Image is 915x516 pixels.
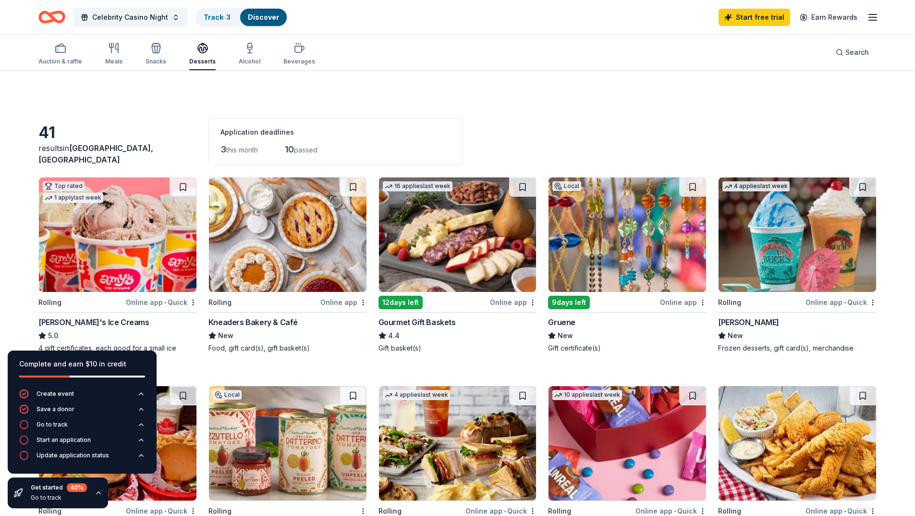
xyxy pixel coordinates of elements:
div: 16 applies last week [383,181,452,191]
span: Search [845,47,869,58]
a: Image for Kneaders Bakery & CaféRollingOnline appKneaders Bakery & CaféNewFood, gift card(s), gif... [208,177,367,353]
span: • [504,507,506,515]
div: Rolling [208,297,232,308]
div: Start an application [37,436,91,444]
div: Online app [660,296,707,308]
div: 40 % [67,483,87,492]
span: • [164,299,166,306]
button: Update application status [19,451,145,466]
div: 41 [38,123,197,142]
a: Start free trial [719,9,790,26]
img: Image for Kneaders Bakery & Café [209,177,366,292]
div: Create event [37,390,74,398]
div: Gift certificate(s) [548,343,707,353]
span: • [844,507,846,515]
button: Start an application [19,435,145,451]
a: Earn Rewards [794,9,863,26]
div: Frozen desserts, gift card(s), merchandise [718,343,877,353]
div: Update application status [37,452,109,459]
img: Image for UnReal Candy [549,386,706,501]
div: [PERSON_NAME] [718,316,779,328]
img: Image for Bahama Buck's [719,177,876,292]
span: • [164,507,166,515]
div: Gourmet Gift Baskets [378,316,456,328]
div: Get started [31,483,87,492]
img: Image for McAlister's Deli [379,386,537,501]
button: Celebrity Casino Night [73,8,187,27]
div: [PERSON_NAME]'s Ice Creams [38,316,149,328]
span: passed [294,146,317,154]
div: Application deadlines [220,126,451,138]
span: 10 [285,144,294,154]
img: Image for Gruene [549,177,706,292]
div: Online app Quick [126,296,197,308]
div: Online app [320,296,367,308]
div: Beverages [283,58,315,65]
img: Image for The Lost Cajun [719,386,876,501]
span: New [218,330,233,341]
button: Create event [19,389,145,404]
div: 9 days left [548,296,590,309]
div: 4 applies last week [383,390,450,400]
div: Auction & raffle [38,58,82,65]
span: [GEOGRAPHIC_DATA], [GEOGRAPHIC_DATA] [38,143,153,164]
button: Beverages [283,38,315,70]
div: Go to track [31,494,87,502]
div: Alcohol [239,58,260,65]
a: Track· 3 [204,13,231,21]
div: Complete and earn $10 in credit [19,358,145,370]
div: Local [213,390,242,400]
span: 4.4 [388,330,400,341]
div: Online app Quick [805,296,877,308]
button: Alcohol [239,38,260,70]
div: Online app [490,296,537,308]
button: Desserts [189,38,216,70]
div: 10 applies last week [552,390,622,400]
a: Image for Amy's Ice CreamsTop rated1 applylast weekRollingOnline app•Quick[PERSON_NAME]'s Ice Cre... [38,177,197,363]
button: Auction & raffle [38,38,82,70]
div: 1 apply last week [43,193,103,203]
div: Desserts [189,58,216,65]
div: Gruene [548,316,575,328]
span: in [38,143,153,164]
a: Image for Bahama Buck's4 applieslast weekRollingOnline app•Quick[PERSON_NAME]NewFrozen desserts, ... [718,177,877,353]
span: • [674,507,676,515]
div: Meals [105,58,122,65]
div: 12 days left [378,296,423,309]
button: Meals [105,38,122,70]
span: • [844,299,846,306]
button: Track· 3Discover [195,8,288,27]
span: New [728,330,743,341]
button: Snacks [146,38,166,70]
div: Snacks [146,58,166,65]
img: Image for Central Market [209,386,366,501]
div: 4 applies last week [722,181,790,191]
div: results [38,142,197,165]
a: Discover [248,13,279,21]
button: Search [828,43,877,62]
div: Save a donor [37,405,74,413]
div: Food, gift card(s), gift basket(s) [208,343,367,353]
div: Top rated [43,181,85,191]
button: Save a donor [19,404,145,420]
span: this month [226,146,258,154]
a: Image for GrueneLocal9days leftOnline appGrueneNewGift certificate(s) [548,177,707,353]
a: Image for Gourmet Gift Baskets16 applieslast week12days leftOnline appGourmet Gift Baskets4.4Gift... [378,177,537,353]
div: Kneaders Bakery & Café [208,316,298,328]
img: Image for Amy's Ice Creams [39,177,196,292]
span: New [558,330,573,341]
div: Local [552,181,581,191]
img: Image for Gourmet Gift Baskets [379,177,537,292]
button: Go to track [19,420,145,435]
div: Gift basket(s) [378,343,537,353]
div: Rolling [38,297,61,308]
span: 5.0 [48,330,58,341]
span: 3 [220,144,226,154]
a: Home [38,6,65,28]
div: Rolling [718,297,741,308]
div: Go to track [37,421,68,428]
span: Celebrity Casino Night [92,12,168,23]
